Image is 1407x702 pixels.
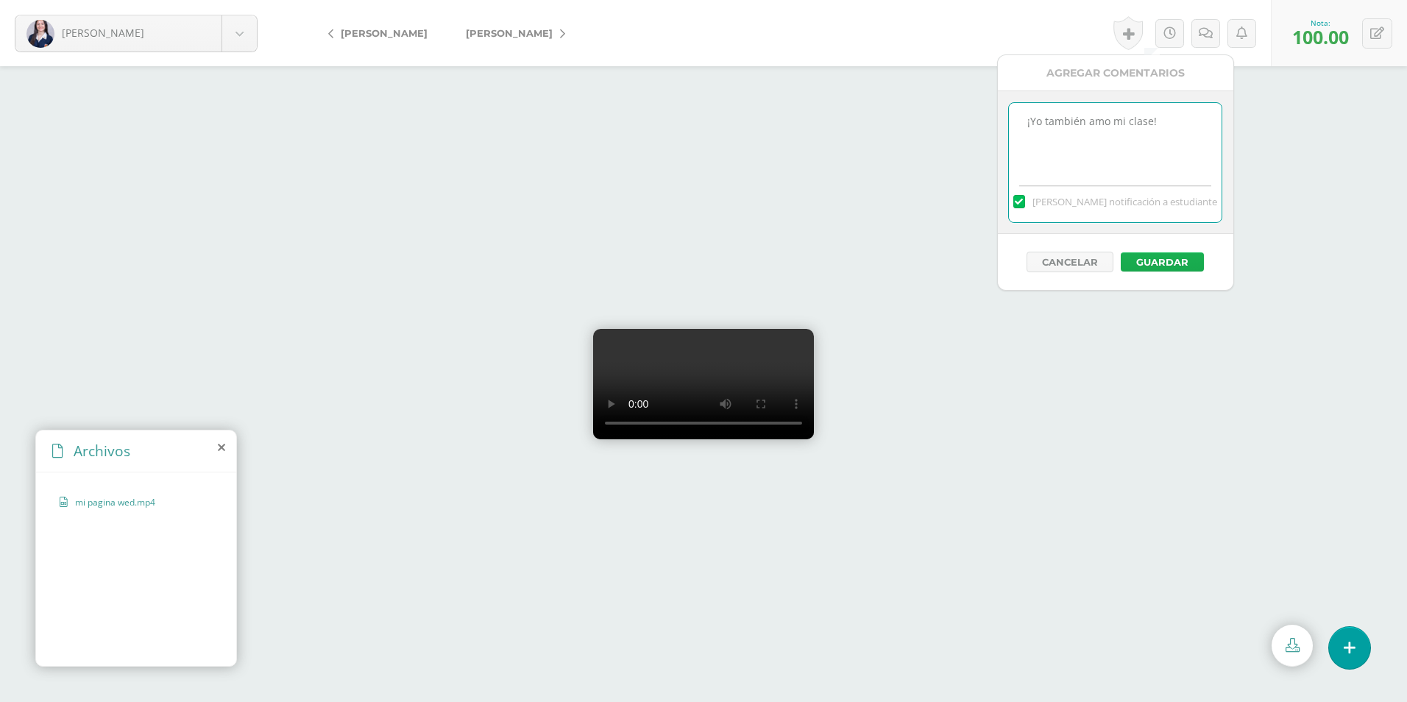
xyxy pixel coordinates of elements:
div: Agregar Comentarios [998,55,1233,91]
i: close [218,442,225,453]
span: [PERSON_NAME] [341,27,428,39]
button: Cancelar [1027,252,1113,272]
a: [PERSON_NAME] [447,15,577,51]
div: Nota: [1292,18,1349,28]
button: Guardar [1121,252,1204,272]
a: [PERSON_NAME] [316,15,447,51]
a: [PERSON_NAME] [15,15,257,52]
span: [PERSON_NAME] [62,26,144,40]
span: Archivos [74,441,130,461]
span: [PERSON_NAME] [466,27,553,39]
span: 100.00 [1292,24,1349,49]
img: a803915780f3fd98021ee7da5809287e.png [26,20,54,48]
span: mi pagina wed.mp4 [75,496,196,508]
span: [PERSON_NAME] notificación a estudiante [1032,195,1217,208]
